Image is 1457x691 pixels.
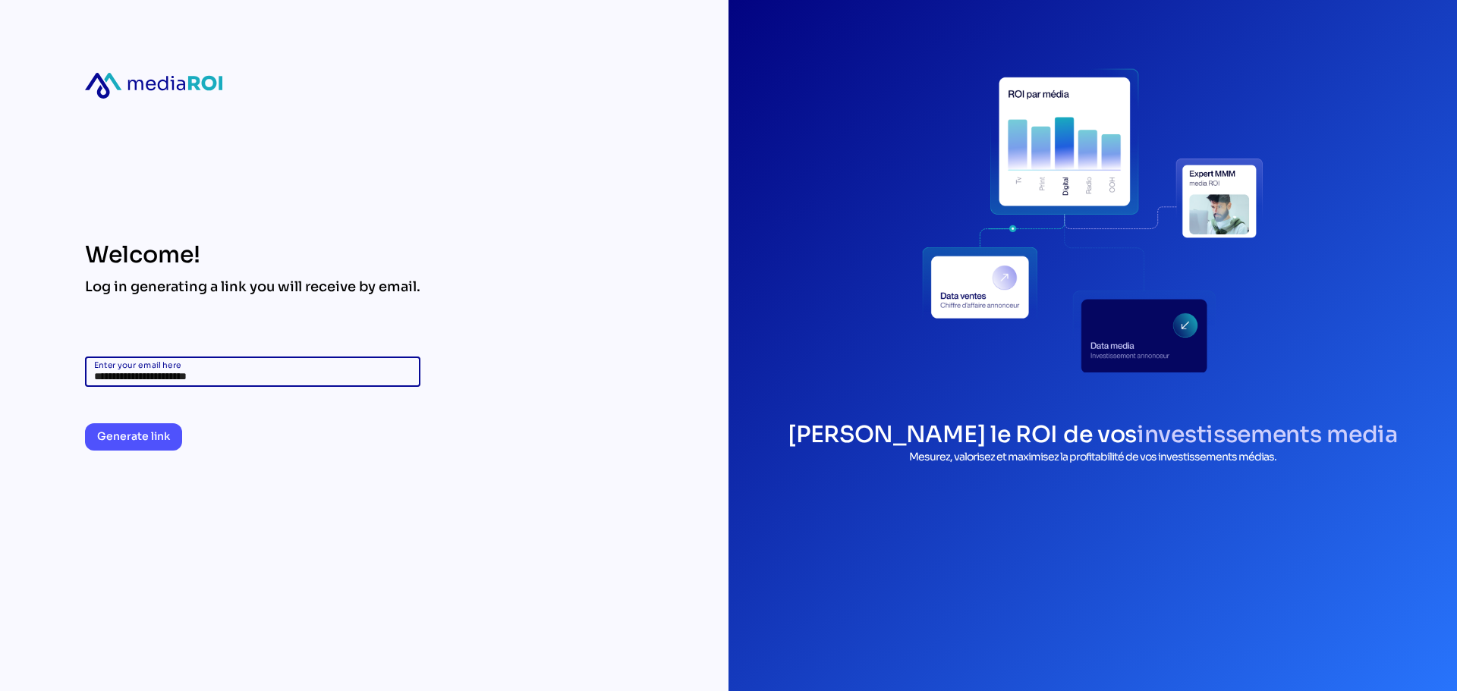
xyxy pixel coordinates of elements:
span: Generate link [97,427,170,445]
p: Mesurez, valorisez et maximisez la profitabilité de vos investissements médias. [788,449,1398,465]
button: Generate link [85,423,182,451]
div: Welcome! [85,241,420,269]
h1: [PERSON_NAME] le ROI de vos [788,420,1398,449]
div: login [922,49,1263,390]
div: mediaroi [85,73,222,99]
span: investissements media [1137,420,1398,449]
input: Enter your email here [94,356,411,387]
div: Log in generating a link you will receive by email. [85,278,420,296]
